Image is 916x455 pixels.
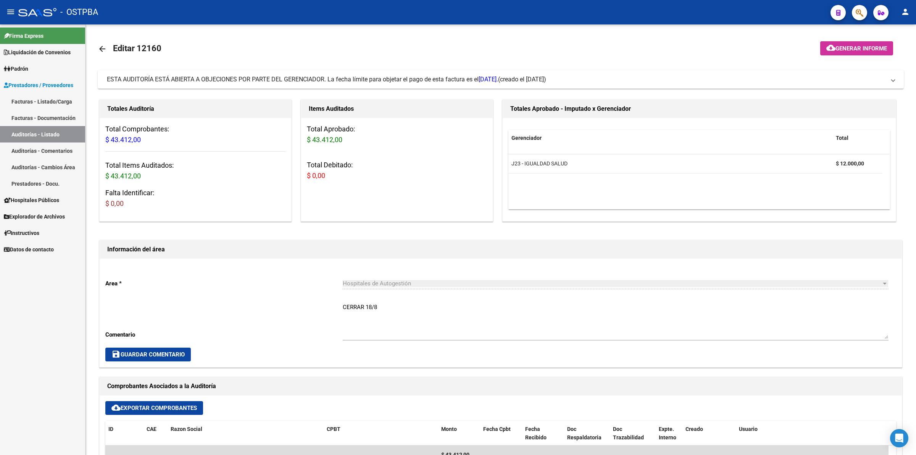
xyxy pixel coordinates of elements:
[168,421,324,446] datatable-header-cell: Razon Social
[105,136,141,144] span: $ 43.412,00
[820,41,893,55] button: Generar informe
[833,130,882,146] datatable-header-cell: Total
[4,81,73,89] span: Prestadores / Proveedores
[105,421,144,446] datatable-header-cell: ID
[4,212,65,221] span: Explorador de Archivos
[324,421,438,446] datatable-header-cell: CPBT
[111,405,197,411] span: Exportar Comprobantes
[307,124,487,145] h3: Total Aprobado:
[108,426,113,432] span: ID
[567,426,602,441] span: Doc Respaldatoria
[522,421,564,446] datatable-header-cell: Fecha Recibido
[6,7,15,16] mat-icon: menu
[836,135,848,141] span: Total
[890,429,908,447] div: Open Intercom Messenger
[4,65,28,73] span: Padrón
[508,130,833,146] datatable-header-cell: Gerenciador
[107,380,894,392] h1: Comprobantes Asociados a la Auditoría
[147,426,156,432] span: CAE
[739,426,758,432] span: Usuario
[105,172,141,180] span: $ 43.412,00
[480,421,522,446] datatable-header-cell: Fecha Cpbt
[511,160,568,167] span: J23 - IGUALDAD SALUD
[685,426,703,432] span: Creado
[836,160,864,167] strong: $ 12.000,00
[4,245,54,254] span: Datos de contacto
[113,44,161,53] span: Editar 12160
[659,426,676,441] span: Expte. Interno
[498,75,546,84] span: (creado el [DATE])
[105,401,203,415] button: Exportar Comprobantes
[511,135,542,141] span: Gerenciador
[610,421,656,446] datatable-header-cell: Doc Trazabilidad
[98,44,107,53] mat-icon: arrow_back
[826,43,835,52] mat-icon: cloud_download
[483,426,511,432] span: Fecha Cpbt
[107,76,498,83] span: ESTA AUDITORÍA ESTÁ ABIERTA A OBJECIONES POR PARTE DEL GERENCIADOR. La fecha límite para objetar ...
[4,196,59,204] span: Hospitales Públicos
[111,350,121,359] mat-icon: save
[4,48,71,57] span: Liquidación de Convenios
[105,160,285,181] h3: Total Items Auditados:
[98,70,904,89] mat-expansion-panel-header: ESTA AUDITORÍA ESTÁ ABIERTA A OBJECIONES POR PARTE DEL GERENCIADOR. La fecha límite para objetar ...
[510,103,888,115] h1: Totales Aprobado - Imputado x Gerenciador
[682,421,736,446] datatable-header-cell: Creado
[105,188,285,209] h3: Falta Identificar:
[441,426,457,432] span: Monto
[105,124,285,145] h3: Total Comprobantes:
[327,426,340,432] span: CPBT
[111,351,185,358] span: Guardar Comentario
[613,426,644,441] span: Doc Trazabilidad
[479,76,498,83] span: [DATE].
[736,421,889,446] datatable-header-cell: Usuario
[60,4,98,21] span: - OSTPBA
[171,426,202,432] span: Razon Social
[144,421,168,446] datatable-header-cell: CAE
[307,136,342,144] span: $ 43.412,00
[107,103,284,115] h1: Totales Auditoría
[307,172,325,180] span: $ 0,00
[525,426,547,441] span: Fecha Recibido
[309,103,485,115] h1: Items Auditados
[656,421,682,446] datatable-header-cell: Expte. Interno
[105,199,124,207] span: $ 0,00
[107,243,894,256] h1: Información del área
[835,45,887,52] span: Generar informe
[343,280,411,287] span: Hospitales de Autogestión
[4,229,39,237] span: Instructivos
[564,421,610,446] datatable-header-cell: Doc Respaldatoria
[438,421,480,446] datatable-header-cell: Monto
[307,160,487,181] h3: Total Debitado:
[105,330,343,339] p: Comentario
[105,279,343,288] p: Area *
[4,32,44,40] span: Firma Express
[901,7,910,16] mat-icon: person
[105,348,191,361] button: Guardar Comentario
[111,403,121,412] mat-icon: cloud_download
